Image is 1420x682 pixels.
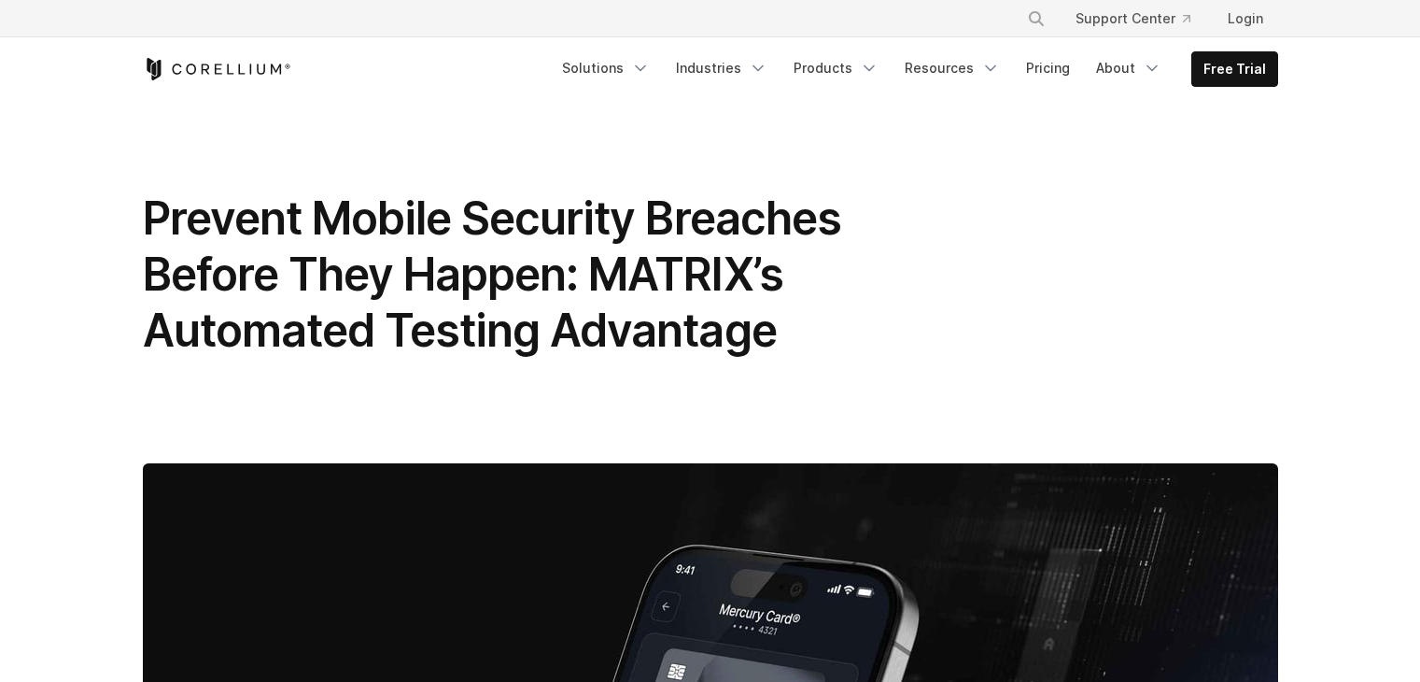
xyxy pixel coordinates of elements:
[782,51,890,85] a: Products
[665,51,779,85] a: Industries
[143,191,841,358] span: Prevent Mobile Security Breaches Before They Happen: MATRIX’s Automated Testing Advantage
[1015,51,1081,85] a: Pricing
[1192,52,1277,86] a: Free Trial
[551,51,1278,87] div: Navigation Menu
[1213,2,1278,36] a: Login
[1061,2,1205,36] a: Support Center
[143,58,291,80] a: Corellium Home
[551,51,661,85] a: Solutions
[893,51,1011,85] a: Resources
[1085,51,1173,85] a: About
[1019,2,1053,36] button: Search
[1005,2,1278,36] div: Navigation Menu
